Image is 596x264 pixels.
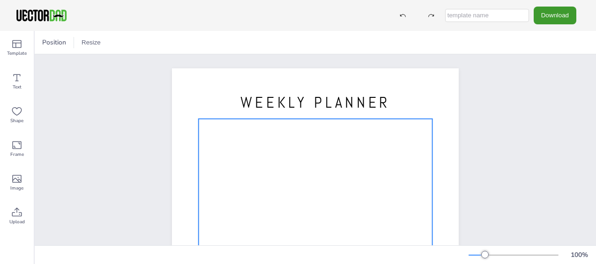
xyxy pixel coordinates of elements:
img: VectorDad-1.png [15,8,68,22]
span: Template [7,50,27,57]
span: Image [10,184,23,192]
span: Frame [10,151,24,158]
span: WEEKLY PLANNER [240,93,390,112]
button: Resize [78,35,104,50]
button: Download [534,7,576,24]
span: Upload [9,218,25,226]
span: Position [40,38,68,47]
span: Text [13,83,22,91]
input: template name [445,9,529,22]
div: 100 % [568,250,590,259]
span: Shape [10,117,23,125]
